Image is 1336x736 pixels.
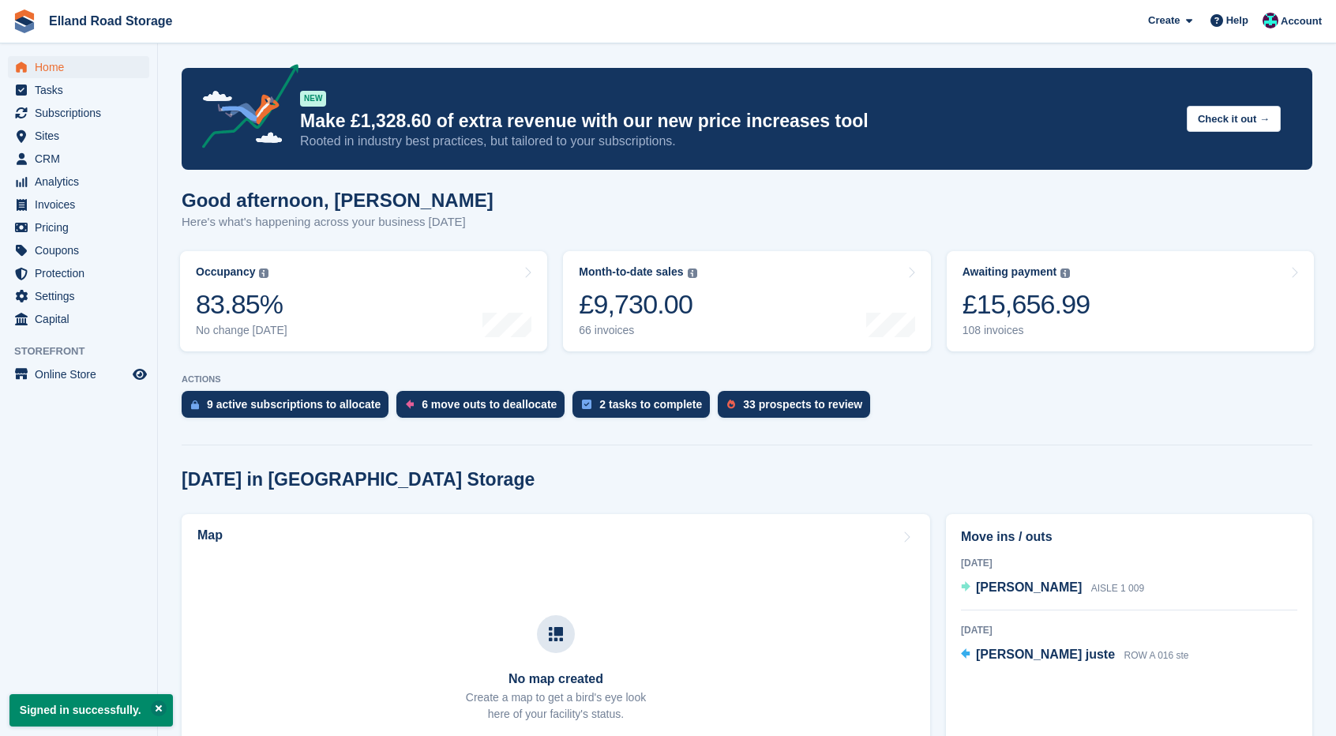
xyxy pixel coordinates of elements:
[300,91,326,107] div: NEW
[582,400,591,409] img: task-75834270c22a3079a89374b754ae025e5fb1db73e45f91037f5363f120a921f8.svg
[8,102,149,124] a: menu
[8,125,149,147] a: menu
[961,578,1144,599] a: [PERSON_NAME] AISLE 1 009
[189,64,299,154] img: price-adjustments-announcement-icon-8257ccfd72463d97f412b2fc003d46551f7dbcb40ab6d574587a9cd5c0d94...
[207,398,381,411] div: 9 active subscriptions to allocate
[1060,268,1070,278] img: icon-info-grey-7440780725fd019a000dd9b08b2336e03edf1995a4989e88bcd33f0948082b44.svg
[35,262,129,284] span: Protection
[180,251,547,351] a: Occupancy 83.85% No change [DATE]
[196,324,287,337] div: No change [DATE]
[718,391,878,426] a: 33 prospects to review
[1148,13,1180,28] span: Create
[422,398,557,411] div: 6 move outs to deallocate
[8,56,149,78] a: menu
[572,391,718,426] a: 2 tasks to complete
[35,239,129,261] span: Coupons
[300,133,1174,150] p: Rooted in industry best practices, but tailored to your subscriptions.
[43,8,178,34] a: Elland Road Storage
[563,251,930,351] a: Month-to-date sales £9,730.00 66 invoices
[35,308,129,330] span: Capital
[35,79,129,101] span: Tasks
[976,580,1082,594] span: [PERSON_NAME]
[35,363,129,385] span: Online Store
[35,216,129,238] span: Pricing
[35,125,129,147] span: Sites
[579,288,696,321] div: £9,730.00
[961,556,1297,570] div: [DATE]
[1281,13,1322,29] span: Account
[579,324,696,337] div: 66 invoices
[35,148,129,170] span: CRM
[1091,583,1144,594] span: AISLE 1 009
[8,262,149,284] a: menu
[599,398,702,411] div: 2 tasks to complete
[196,288,287,321] div: 83.85%
[466,689,646,723] p: Create a map to get a bird's eye look here of your facility's status.
[396,391,572,426] a: 6 move outs to deallocate
[8,308,149,330] a: menu
[35,56,129,78] span: Home
[35,285,129,307] span: Settings
[976,648,1115,661] span: [PERSON_NAME] juste
[963,324,1090,337] div: 108 invoices
[1263,13,1278,28] img: Scott Hullah
[300,110,1174,133] p: Make £1,328.60 of extra revenue with our new price increases tool
[8,79,149,101] a: menu
[688,268,697,278] img: icon-info-grey-7440780725fd019a000dd9b08b2336e03edf1995a4989e88bcd33f0948082b44.svg
[8,363,149,385] a: menu
[259,268,268,278] img: icon-info-grey-7440780725fd019a000dd9b08b2336e03edf1995a4989e88bcd33f0948082b44.svg
[13,9,36,33] img: stora-icon-8386f47178a22dfd0bd8f6a31ec36ba5ce8667c1dd55bd0f319d3a0aa187defe.svg
[182,190,493,211] h1: Good afternoon, [PERSON_NAME]
[182,374,1312,385] p: ACTIONS
[8,193,149,216] a: menu
[35,193,129,216] span: Invoices
[406,400,414,409] img: move_outs_to_deallocate_icon-f764333ba52eb49d3ac5e1228854f67142a1ed5810a6f6cc68b1a99e826820c5.svg
[182,213,493,231] p: Here's what's happening across your business [DATE]
[196,265,255,279] div: Occupancy
[961,528,1297,546] h2: Move ins / outs
[1226,13,1248,28] span: Help
[727,400,735,409] img: prospect-51fa495bee0391a8d652442698ab0144808aea92771e9ea1ae160a38d050c398.svg
[130,365,149,384] a: Preview store
[8,216,149,238] a: menu
[182,391,396,426] a: 9 active subscriptions to allocate
[947,251,1314,351] a: Awaiting payment £15,656.99 108 invoices
[35,171,129,193] span: Analytics
[8,239,149,261] a: menu
[182,469,535,490] h2: [DATE] in [GEOGRAPHIC_DATA] Storage
[197,528,223,543] h2: Map
[191,400,199,410] img: active_subscription_to_allocate_icon-d502201f5373d7db506a760aba3b589e785aa758c864c3986d89f69b8ff3...
[743,398,862,411] div: 33 prospects to review
[8,171,149,193] a: menu
[8,148,149,170] a: menu
[35,102,129,124] span: Subscriptions
[961,645,1189,666] a: [PERSON_NAME] juste ROW A 016 ste
[549,627,563,641] img: map-icn-33ee37083ee616e46c38cad1a60f524a97daa1e2b2c8c0bc3eb3415660979fc1.svg
[8,285,149,307] a: menu
[9,694,173,727] p: Signed in successfully.
[963,265,1057,279] div: Awaiting payment
[466,672,646,686] h3: No map created
[963,288,1090,321] div: £15,656.99
[961,623,1297,637] div: [DATE]
[579,265,683,279] div: Month-to-date sales
[1124,650,1188,661] span: ROW A 016 ste
[1187,106,1281,132] button: Check it out →
[14,344,157,359] span: Storefront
